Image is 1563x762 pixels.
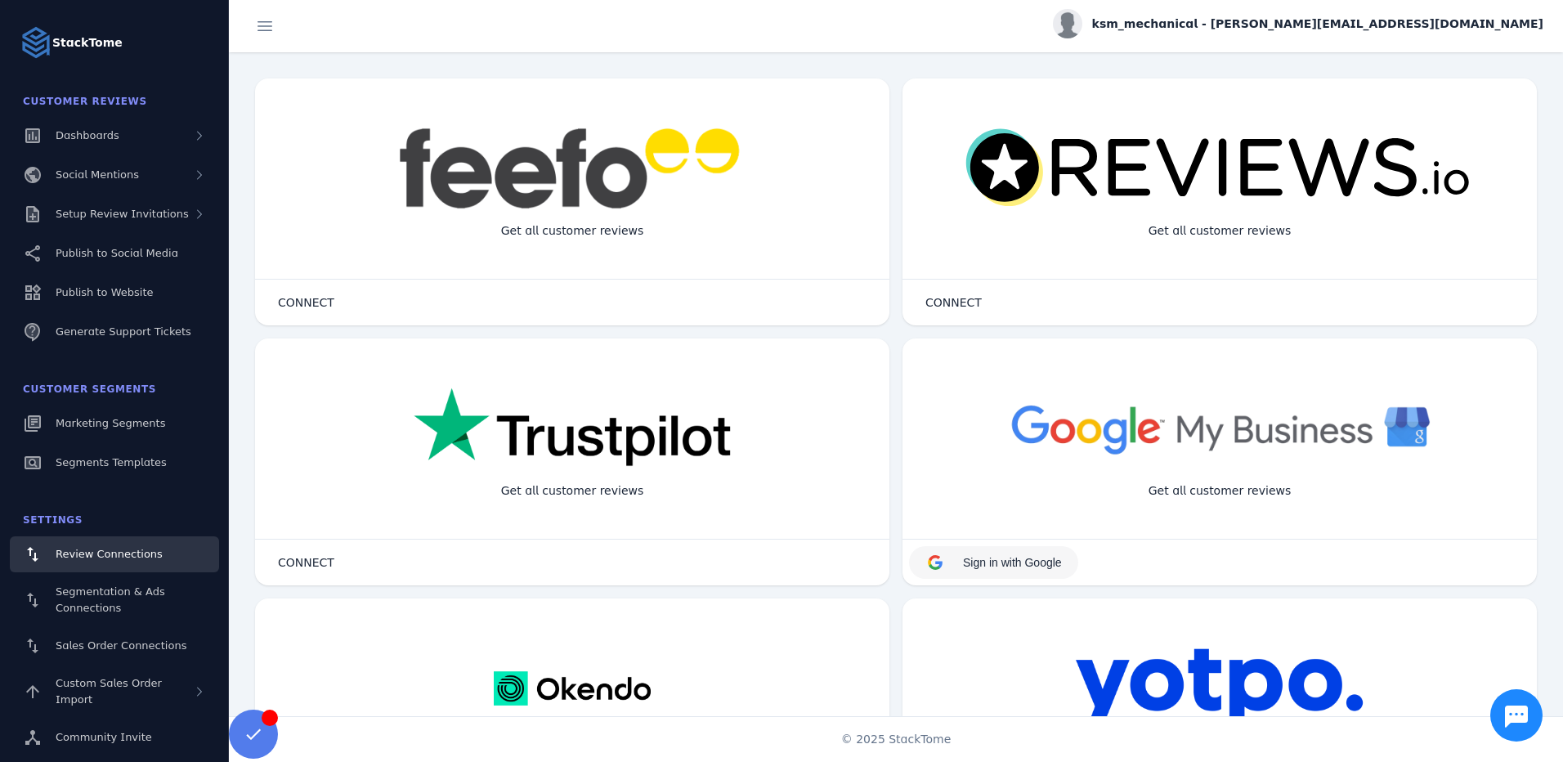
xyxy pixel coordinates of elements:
[262,546,351,579] button: CONNECT
[23,96,147,107] span: Customer Reviews
[10,406,219,442] a: Marketing Segments
[56,548,163,560] span: Review Connections
[262,286,351,319] button: CONNECT
[10,314,219,350] a: Generate Support Tickets
[1075,648,1364,729] img: yotpo.png
[909,546,1078,579] button: Sign in with Google
[56,129,119,141] span: Dashboards
[56,325,191,338] span: Generate Support Tickets
[1135,469,1305,513] div: Get all customer reviews
[965,128,1475,209] img: reviewsio.svg
[23,383,156,395] span: Customer Segments
[10,536,219,572] a: Review Connections
[56,731,152,743] span: Community Invite
[1001,388,1440,469] img: googlebusiness.png
[1053,9,1082,38] img: profile.jpg
[488,469,657,513] div: Get all customer reviews
[56,417,165,429] span: Marketing Segments
[414,388,730,469] img: trustpilot.png
[20,26,52,59] img: Logo image
[488,209,657,253] div: Get all customer reviews
[10,235,219,271] a: Publish to Social Media
[56,286,153,298] span: Publish to Website
[396,128,748,209] img: feefo.png
[56,168,139,181] span: Social Mentions
[56,208,189,220] span: Setup Review Invitations
[10,445,219,481] a: Segments Templates
[963,556,1062,569] span: Sign in with Google
[56,585,165,614] span: Segmentation & Ads Connections
[909,286,998,319] button: CONNECT
[10,576,219,625] a: Segmentation & Ads Connections
[278,557,334,568] span: CONNECT
[56,639,186,652] span: Sales Order Connections
[56,677,162,706] span: Custom Sales Order Import
[1092,16,1543,33] span: ksm_mechanical - [PERSON_NAME][EMAIL_ADDRESS][DOMAIN_NAME]
[23,514,83,526] span: Settings
[10,275,219,311] a: Publish to Website
[56,247,178,259] span: Publish to Social Media
[52,34,123,52] strong: StackTome
[278,297,334,308] span: CONNECT
[56,456,167,468] span: Segments Templates
[10,628,219,664] a: Sales Order Connections
[1135,209,1305,253] div: Get all customer reviews
[841,731,952,748] span: © 2025 StackTome
[925,297,982,308] span: CONNECT
[494,648,650,729] img: okendo.webp
[1053,9,1543,38] button: ksm_mechanical - [PERSON_NAME][EMAIL_ADDRESS][DOMAIN_NAME]
[10,719,219,755] a: Community Invite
